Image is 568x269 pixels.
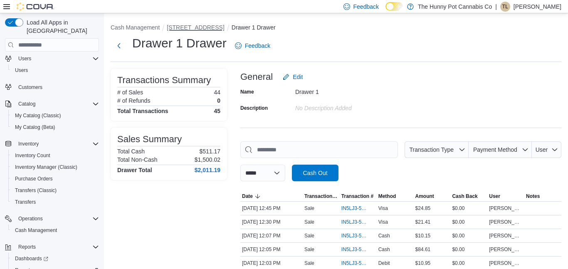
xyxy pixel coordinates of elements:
span: Purchase Orders [15,175,53,182]
p: | [495,2,497,12]
a: My Catalog (Beta) [12,122,59,132]
span: Inventory Count [12,151,99,160]
button: Purchase Orders [8,173,102,185]
h4: Total Transactions [117,108,168,114]
span: Transaction # [341,193,373,200]
p: 44 [214,89,220,96]
button: IN5LJ3-5953566 [341,203,375,213]
span: Cash Back [452,193,477,200]
a: Feedback [232,37,274,54]
span: [PERSON_NAME] [489,232,523,239]
span: Visa [378,205,388,212]
h6: Total Cash [117,148,145,155]
p: $1,500.02 [195,156,220,163]
button: Operations [15,214,46,224]
span: Load All Apps in [GEOGRAPHIC_DATA] [23,18,99,35]
button: Transfers [8,196,102,208]
h4: 45 [214,108,220,114]
button: Operations [2,213,102,225]
span: $21.41 [415,219,431,225]
input: This is a search bar. As you type, the results lower in the page will automatically filter. [240,141,398,158]
span: Catalog [15,99,99,109]
span: Debit [378,260,390,267]
span: Users [12,65,99,75]
span: Dashboards [12,254,99,264]
button: Drawer 1 Drawer [232,24,276,31]
span: My Catalog (Classic) [12,111,99,121]
input: Dark Mode [385,2,403,11]
button: Cash Management [8,225,102,236]
span: Cash Out [303,169,327,177]
span: Payment Method [473,146,517,153]
span: [PERSON_NAME] [489,260,523,267]
h3: Sales Summary [117,134,182,144]
p: Sale [304,260,314,267]
button: My Catalog (Beta) [8,121,102,133]
span: [PERSON_NAME] [489,205,523,212]
a: Inventory Count [12,151,54,160]
span: $10.15 [415,232,431,239]
button: [STREET_ADDRESS] [167,24,224,31]
span: TL [502,2,508,12]
button: Transaction # [340,191,377,201]
a: My Catalog (Classic) [12,111,64,121]
span: Feedback [353,2,379,11]
span: Transfers [12,197,99,207]
button: IN5LJ3-5953286 [341,244,375,254]
span: Transaction Type [409,146,454,153]
span: [PERSON_NAME] [489,246,523,253]
span: Customers [15,82,99,92]
div: $0.00 [450,217,487,227]
button: Reports [15,242,39,252]
span: Cash Management [12,225,99,235]
div: [DATE] 12:05 PM [240,244,303,254]
span: Transfers [15,199,36,205]
button: IN5LJ3-5953266 [341,258,375,268]
button: Edit [279,69,306,85]
span: Dashboards [15,255,48,262]
div: $0.00 [450,244,487,254]
button: IN5LJ3-5953464 [341,217,375,227]
span: Edit [293,73,303,81]
span: Date [242,193,253,200]
label: Name [240,89,254,95]
button: Date [240,191,303,201]
p: 0 [217,97,220,104]
span: User [536,146,548,153]
div: $0.00 [450,231,487,241]
button: Cash Management [111,24,160,31]
p: Sale [304,205,314,212]
span: Amount [415,193,434,200]
span: $24.85 [415,205,431,212]
button: Next [111,37,127,54]
p: The Hunny Pot Cannabis Co [418,2,492,12]
div: $0.00 [450,258,487,268]
button: Users [2,53,102,64]
button: Transaction Type [405,141,469,158]
div: [DATE] 12:07 PM [240,231,303,241]
span: Users [15,67,28,74]
button: My Catalog (Classic) [8,110,102,121]
button: User [532,141,561,158]
span: $84.61 [415,246,431,253]
button: Inventory [2,138,102,150]
button: Inventory Count [8,150,102,161]
span: IN5LJ3-5953286 [341,246,367,253]
button: Cash Back [450,191,487,201]
h6: Total Non-Cash [117,156,158,163]
div: Tyler Livingston [500,2,510,12]
span: Inventory Manager (Classic) [12,162,99,172]
p: Sale [304,219,314,225]
img: Cova [17,2,54,11]
p: Sale [304,246,314,253]
button: Amount [414,191,451,201]
span: Transfers (Classic) [12,185,99,195]
span: Inventory Count [15,152,50,159]
button: Users [15,54,35,64]
span: Visa [378,219,388,225]
a: Transfers [12,197,39,207]
span: Operations [15,214,99,224]
span: Cash [378,246,390,253]
button: IN5LJ3-5953297 [341,231,375,241]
